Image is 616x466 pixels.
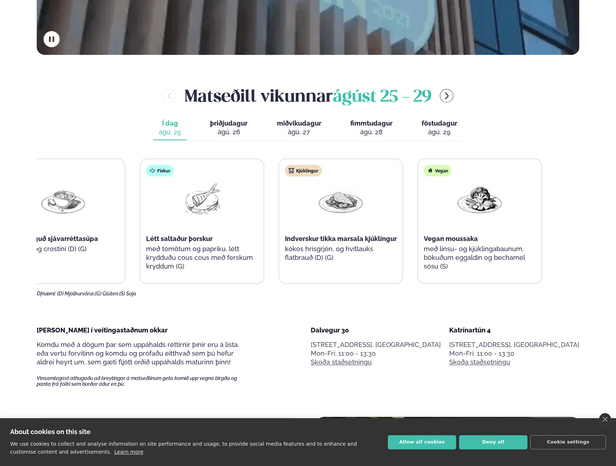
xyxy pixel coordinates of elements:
span: (S) Soja [119,291,136,297]
span: fimmtudagur [350,119,392,127]
a: Learn more [114,449,143,455]
div: ágú. 28 [350,128,392,136]
span: (D) Mjólkurvörur, [57,291,95,297]
a: Skoða staðsetningu [449,358,510,367]
span: ágúst 25 - 29 [333,89,431,105]
strong: About cookies on this site [10,428,90,436]
button: Í dag ágú. 25 [153,116,187,140]
img: Fish.png [179,182,225,216]
span: Rjómalöguð sjávarréttasúpa [7,235,98,242]
h2: Matseðill vikunnar [185,84,431,107]
div: Mon-Fri: 11:00 - 13:30 [449,349,579,358]
button: Deny all [459,435,527,449]
div: ágú. 27 [277,128,321,136]
div: Fiskur [146,165,174,176]
div: ágú. 29 [421,128,457,136]
span: [PERSON_NAME] í veitingastaðnum okkar [37,326,168,334]
p: með tómötum og papriku, létt krydduðu cous cous með ferskum kryddum (G) [146,245,258,271]
button: Cookie settings [530,435,606,449]
img: Soup.png [40,182,86,216]
div: ágú. 26 [210,128,247,136]
div: Kjúklingur [285,165,322,176]
div: ágú. 25 [159,128,181,136]
span: Í dag [159,119,181,128]
button: Allow all cookies [388,435,456,449]
img: Vegan.svg [427,168,433,173]
p: með lax og crostini (D) (G) [7,245,119,253]
button: þriðjudagur ágú. 26 [204,116,253,140]
a: close [599,413,611,425]
span: Létt saltaður þorskur [146,235,213,242]
div: Dalvegur 30 [311,326,441,335]
a: Skoða staðsetningu [311,358,372,367]
div: Mon-Fri: 11:00 - 13:30 [311,349,441,358]
img: chicken.svg [289,168,294,173]
p: [STREET_ADDRESS], [GEOGRAPHIC_DATA] [311,340,441,349]
span: Komdu með á dögum þar sem uppáhalds réttirnir þínir eru á lista, eða vertu forvitinn og komdu og ... [37,341,239,366]
button: fimmtudagur ágú. 28 [344,116,398,140]
span: (G) Glúten, [95,291,119,297]
img: fish.svg [150,168,156,173]
button: föstudagur ágú. 29 [415,116,463,140]
p: We use cookies to collect and analyse information on site performance and usage, to provide socia... [10,441,357,455]
div: Vegan [424,165,452,176]
p: [STREET_ADDRESS], [GEOGRAPHIC_DATA] [449,340,579,349]
img: Vegan.png [456,182,503,216]
div: Katrínartún 4 [449,326,579,335]
p: kókos hrísgrjón, og hvítlauks flatbrauð (D) (G) [285,245,397,262]
span: Ofnæmi: [37,291,56,297]
span: Indverskur tikka marsala kjúklingur [285,235,397,242]
button: menu-btn-left [162,89,176,102]
button: menu-btn-right [440,89,453,102]
span: þriðjudagur [210,119,247,127]
span: föstudagur [421,119,457,127]
button: miðvikudagur ágú. 27 [271,116,327,140]
p: með linsu- og kjúklingabaunum, bökuðum eggaldin og bechamel sósu (S) [424,245,536,271]
span: miðvikudagur [277,119,321,127]
img: Chicken-breast.png [318,182,364,216]
span: Vinsamlegast athugaðu að breytingar á matseðlinum geta komið upp vegna birgða og panta frá fólki ... [37,375,250,387]
span: Vegan moussaka [424,235,478,242]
